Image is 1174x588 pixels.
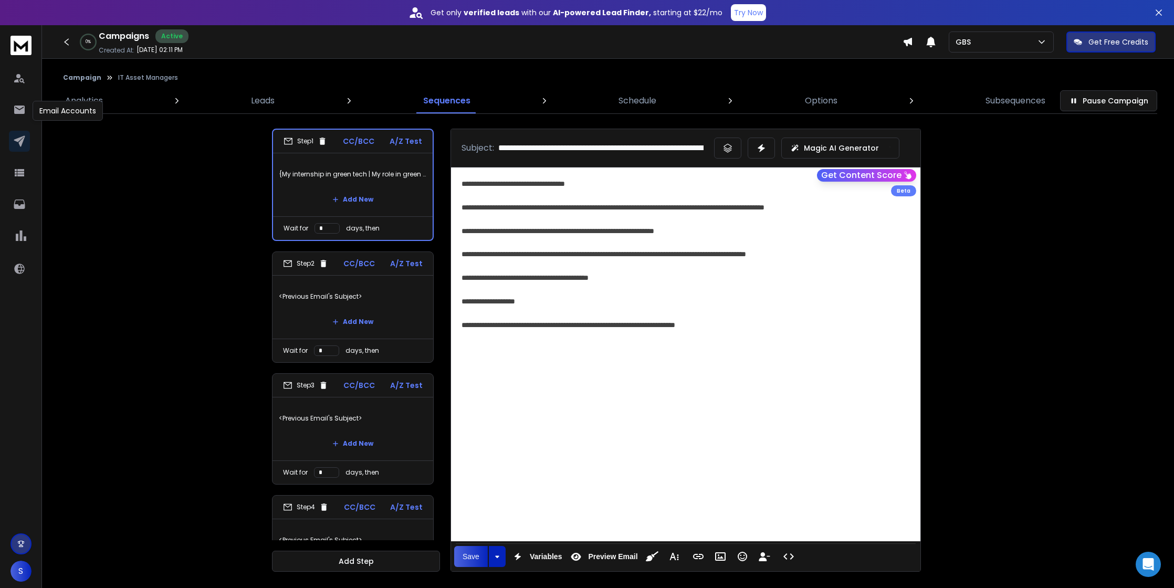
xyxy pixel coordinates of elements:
a: Analytics [59,88,109,113]
a: Schedule [612,88,663,113]
p: A/Z Test [390,258,423,269]
button: S [11,561,32,582]
p: Try Now [734,7,763,18]
button: More Text [664,546,684,567]
button: Campaign [63,73,101,82]
img: logo [11,36,32,55]
a: Options [799,88,844,113]
button: Clean HTML [642,546,662,567]
button: Add New [324,311,382,332]
li: Step3CC/BCCA/Z Test<Previous Email's Subject>Add NewWait fordays, then [272,373,434,485]
li: Step1CC/BCCA/Z Test{My internship in green tech | My role in green tech | Summer internship in gr... [272,129,434,241]
p: {My internship in green tech | My role in green tech | Summer internship in green tech | Internsh... [279,160,426,189]
div: Step 3 [283,381,328,390]
p: <Previous Email's Subject> [279,404,427,433]
p: Wait for [283,468,308,477]
p: Subject: [462,142,494,154]
p: CC/BCC [344,502,375,512]
p: Options [805,94,837,107]
div: Email Accounts [33,101,103,121]
div: Active [155,29,188,43]
p: Analytics [65,94,103,107]
p: Wait for [284,224,308,233]
button: Try Now [731,4,766,21]
button: Add New [324,189,382,210]
div: Step 2 [283,259,328,268]
a: Leads [245,88,281,113]
p: Get Free Credits [1088,37,1148,47]
button: Magic AI Generator [781,138,899,159]
button: Save [454,546,488,567]
p: A/Z Test [390,380,423,391]
p: Magic AI Generator [804,143,879,153]
button: Get Free Credits [1066,31,1156,52]
p: A/Z Test [390,502,423,512]
p: A/Z Test [390,136,422,146]
span: Variables [528,552,564,561]
div: Beta [891,185,916,196]
p: Sequences [423,94,470,107]
p: CC/BCC [343,258,375,269]
strong: AI-powered Lead Finder, [553,7,651,18]
button: Insert Unsubscribe Link [754,546,774,567]
li: Step2CC/BCCA/Z Test<Previous Email's Subject>Add NewWait fordays, then [272,251,434,363]
p: Created At: [99,46,134,55]
button: Get Content Score [817,169,916,182]
span: Preview Email [586,552,640,561]
p: Subsequences [986,94,1045,107]
p: days, then [346,224,380,233]
button: Emoticons [732,546,752,567]
p: GBS [956,37,975,47]
button: Add New [324,433,382,454]
p: <Previous Email's Subject> [279,282,427,311]
p: CC/BCC [343,136,374,146]
p: CC/BCC [343,380,375,391]
strong: verified leads [464,7,519,18]
a: Subsequences [979,88,1052,113]
p: days, then [345,468,379,477]
button: Pause Campaign [1060,90,1157,111]
p: Schedule [619,94,656,107]
button: Variables [508,546,564,567]
div: Step 4 [283,502,329,512]
div: Open Intercom Messenger [1136,552,1161,577]
h1: Campaigns [99,30,149,43]
p: days, then [345,346,379,355]
button: Add Step [272,551,440,572]
p: <Previous Email's Subject> [279,526,427,555]
button: Insert Link (⌘K) [688,546,708,567]
button: Preview Email [566,546,640,567]
button: Insert Image (⌘P) [710,546,730,567]
div: Step 1 [284,136,327,146]
p: 0 % [86,39,91,45]
a: Sequences [417,88,477,113]
p: Leads [251,94,275,107]
p: IT Asset Managers [118,73,178,82]
p: Wait for [283,346,308,355]
p: [DATE] 02:11 PM [137,46,183,54]
button: Code View [779,546,799,567]
p: Get only with our starting at $22/mo [431,7,722,18]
